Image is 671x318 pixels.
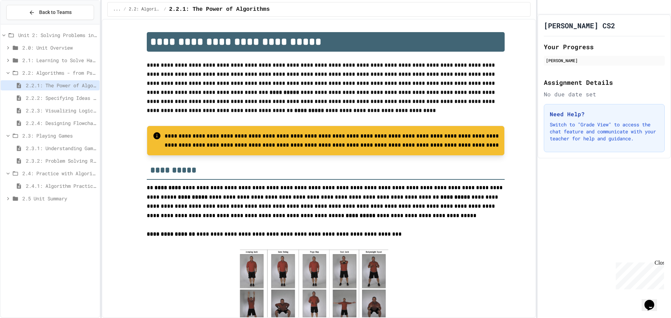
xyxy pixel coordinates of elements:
[550,121,659,142] p: Switch to "Grade View" to access the chat feature and communicate with your teacher for help and ...
[22,170,97,177] span: 2.4: Practice with Algorithms
[18,31,97,39] span: Unit 2: Solving Problems in Computer Science
[544,42,665,52] h2: Your Progress
[6,5,94,20] button: Back to Teams
[22,44,97,51] span: 2.0: Unit Overview
[22,69,97,76] span: 2.2: Algorithms - from Pseudocode to Flowcharts
[129,7,161,12] span: 2.2: Algorithms - from Pseudocode to Flowcharts
[613,260,664,289] iframe: chat widget
[39,9,72,16] span: Back to Teams
[26,145,97,152] span: 2.3.1: Understanding Games with Flowcharts
[3,3,48,44] div: Chat with us now!Close
[544,21,615,30] h1: [PERSON_NAME] CS2
[26,94,97,102] span: 2.2.2: Specifying Ideas with Pseudocode
[26,157,97,164] span: 2.3.2: Problem Solving Reflection
[26,119,97,127] span: 2.2.4: Designing Flowcharts
[22,195,97,202] span: 2.5 Unit Summary
[164,7,166,12] span: /
[113,7,121,12] span: ...
[26,82,97,89] span: 2.2.1: The Power of Algorithms
[546,57,663,64] div: [PERSON_NAME]
[22,132,97,139] span: 2.3: Playing Games
[544,77,665,87] h2: Assignment Details
[22,57,97,64] span: 2.1: Learning to Solve Hard Problems
[26,182,97,190] span: 2.4.1: Algorithm Practice Exercises
[169,5,270,14] span: 2.2.1: The Power of Algorithms
[642,290,664,311] iframe: chat widget
[123,7,126,12] span: /
[544,90,665,98] div: No due date set
[26,107,97,114] span: 2.2.3: Visualizing Logic with Flowcharts
[550,110,659,118] h3: Need Help?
